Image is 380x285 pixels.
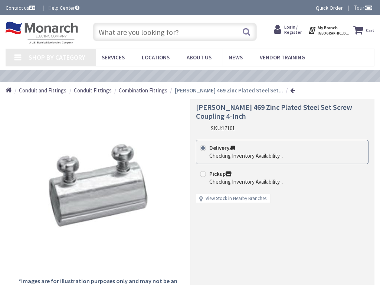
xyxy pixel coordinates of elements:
[102,54,125,61] span: Services
[29,53,85,62] span: Shop By Category
[19,86,66,94] a: Conduit and Fittings
[142,54,170,61] span: Locations
[308,23,347,37] div: My Branch [GEOGRAPHIC_DATA], [GEOGRAPHIC_DATA]
[42,130,154,241] img: Crouse-Hinds 469 Zinc Plated Steel Set Screw Coupling 4-Inch
[209,178,283,186] div: Checking Inventory Availability...
[316,4,343,12] a: Quick Order
[274,23,302,36] a: Login / Register
[284,24,302,35] span: Login / Register
[318,25,338,30] strong: My Branch
[209,152,283,160] div: Checking Inventory Availability...
[354,4,373,11] span: Tour
[222,125,235,132] span: 17101
[353,23,374,37] a: Cart
[74,86,112,94] a: Conduit Fittings
[49,4,79,12] a: Help Center
[6,22,78,44] img: Monarch Electric Company
[119,86,167,94] a: Combination Fittings
[175,87,283,94] strong: [PERSON_NAME] 469 Zinc Plated Steel Set...
[211,124,235,132] div: SKU:
[196,102,352,121] span: [PERSON_NAME] 469 Zinc Plated Steel Set Screw Coupling 4-Inch
[260,54,305,61] span: Vendor Training
[187,54,212,61] span: About Us
[206,195,266,202] a: View Stock in Nearby Branches
[93,23,256,41] input: What are you looking for?
[209,144,235,151] strong: Delivery
[318,31,349,36] span: [GEOGRAPHIC_DATA], [GEOGRAPHIC_DATA]
[366,23,374,37] strong: Cart
[229,54,243,61] span: News
[209,170,232,177] strong: Pickup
